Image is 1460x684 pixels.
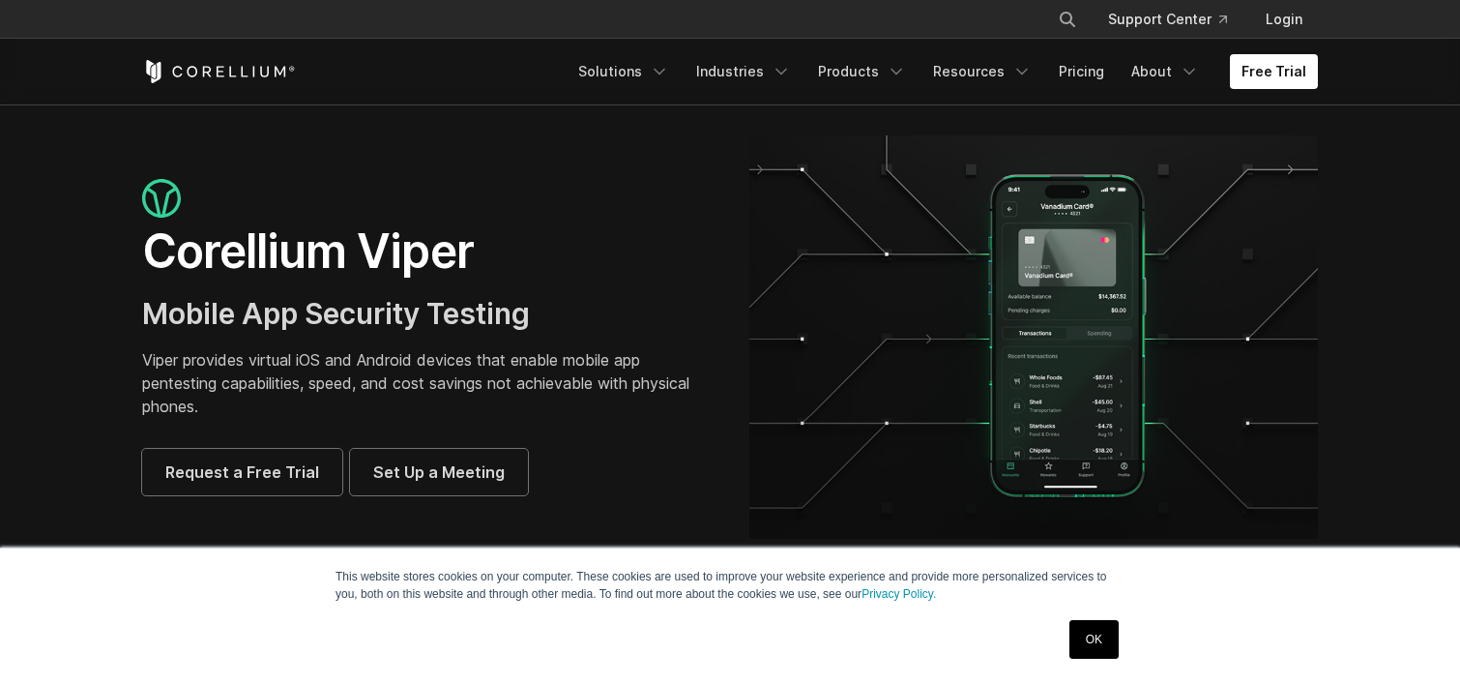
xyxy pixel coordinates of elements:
[165,461,319,484] span: Request a Free Trial
[142,223,711,281] h1: Corellium Viper
[806,54,918,89] a: Products
[1069,620,1119,659] a: OK
[373,461,505,484] span: Set Up a Meeting
[1050,2,1085,37] button: Search
[142,60,296,83] a: Corellium Home
[749,135,1318,539] img: viper_hero
[1093,2,1242,37] a: Support Center
[142,179,181,219] img: viper_icon_large
[685,54,803,89] a: Industries
[1250,2,1318,37] a: Login
[861,587,936,601] a: Privacy Policy.
[1120,54,1211,89] a: About
[1035,2,1318,37] div: Navigation Menu
[1230,54,1318,89] a: Free Trial
[142,449,342,495] a: Request a Free Trial
[567,54,681,89] a: Solutions
[142,296,530,331] span: Mobile App Security Testing
[921,54,1043,89] a: Resources
[336,568,1124,603] p: This website stores cookies on your computer. These cookies are used to improve your website expe...
[142,348,711,418] p: Viper provides virtual iOS and Android devices that enable mobile app pentesting capabilities, sp...
[567,54,1318,89] div: Navigation Menu
[1047,54,1116,89] a: Pricing
[350,449,528,495] a: Set Up a Meeting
